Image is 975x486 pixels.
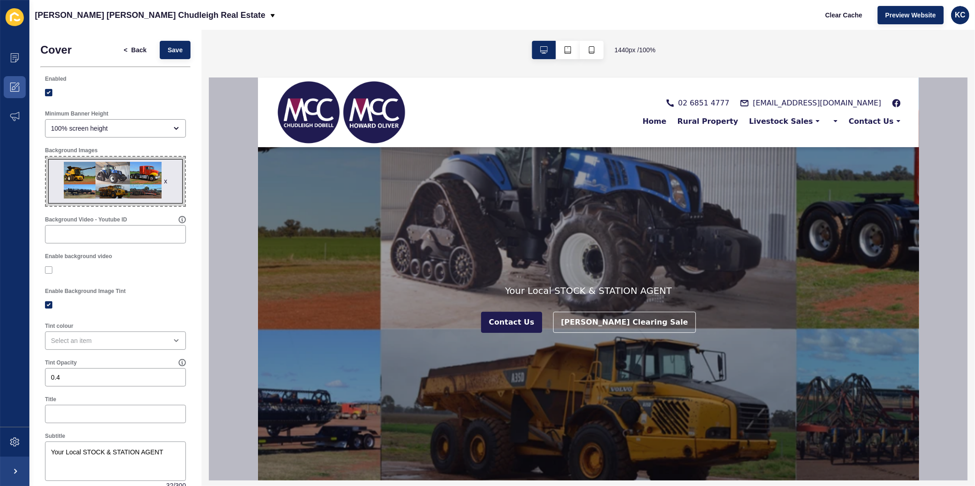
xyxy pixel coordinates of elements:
[634,22,643,30] a: facebook
[168,45,183,55] span: Save
[223,234,284,255] a: Contact Us
[615,45,656,55] span: 1440 px / 100 %
[18,2,148,67] img: logo
[482,22,623,30] a: [EMAIL_ADDRESS][DOMAIN_NAME]
[45,216,127,223] label: Background Video - Youtube ID
[160,41,191,59] button: Save
[45,432,65,440] label: Subtitle
[164,177,167,186] div: x
[591,39,636,48] span: Contact Us
[295,234,438,255] a: [PERSON_NAME] Clearing Sale
[414,39,486,48] a: Rural Property
[45,396,56,403] label: Title
[45,110,108,117] label: Minimum Banner Height
[46,443,185,480] textarea: Your Local STOCK & STATION AGENT
[131,45,146,55] span: Back
[45,147,98,154] label: Background Images
[45,331,186,350] div: open menu
[45,322,73,330] label: Tint colour
[45,253,112,260] label: Enable background video
[955,11,965,20] span: KC
[35,4,265,27] p: [PERSON_NAME] [PERSON_NAME] Chudleigh Real Estate
[124,45,128,55] span: <
[878,6,944,24] button: Preview Website
[116,41,155,59] button: <Back
[409,22,471,30] a: 02 6851 4777
[379,39,414,48] a: Home
[885,11,936,20] span: Preview Website
[247,207,414,220] h2: Your Local STOCK & STATION AGENT
[420,20,471,31] span: 02 6851 4777
[818,6,870,24] button: Clear Cache
[486,39,567,49] div: Livestock Sales
[491,39,555,48] span: Livestock Sales
[45,75,67,83] label: Enabled
[495,20,623,31] span: [EMAIL_ADDRESS][DOMAIN_NAME]
[45,119,186,138] div: open menu
[45,359,77,366] label: Tint Opacity
[825,11,863,20] span: Clear Cache
[585,39,643,49] div: Contact Us
[40,44,72,56] h1: Cover
[45,287,126,295] label: Enable Background Image Tint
